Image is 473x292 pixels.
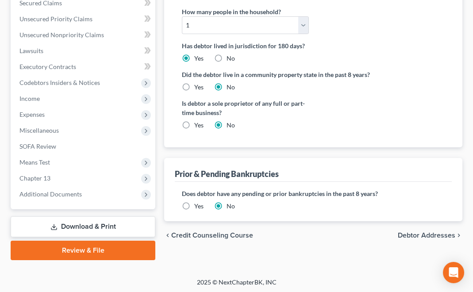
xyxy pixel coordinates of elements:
[182,189,445,198] label: Does debtor have any pending or prior bankruptcies in the past 8 years?
[182,70,445,79] label: Did the debtor live in a community property state in the past 8 years?
[194,202,204,211] label: Yes
[12,59,155,75] a: Executory Contracts
[194,54,204,63] label: Yes
[12,11,155,27] a: Unsecured Priority Claims
[19,63,76,70] span: Executory Contracts
[398,232,462,239] button: Debtor Addresses chevron_right
[164,232,171,239] i: chevron_left
[11,241,155,260] a: Review & File
[171,232,253,239] span: Credit Counseling Course
[19,31,104,38] span: Unsecured Nonpriority Claims
[182,7,281,16] label: How many people in the household?
[19,111,45,118] span: Expenses
[182,99,309,117] label: Is debtor a sole proprietor of any full or part-time business?
[398,232,455,239] span: Debtor Addresses
[227,121,235,130] label: No
[19,95,40,102] span: Income
[12,43,155,59] a: Lawsuits
[19,158,50,166] span: Means Test
[19,174,50,182] span: Chapter 13
[12,27,155,43] a: Unsecured Nonpriority Claims
[19,47,43,54] span: Lawsuits
[455,232,462,239] i: chevron_right
[227,202,235,211] label: No
[227,83,235,92] label: No
[11,216,155,237] a: Download & Print
[19,190,82,198] span: Additional Documents
[19,142,56,150] span: SOFA Review
[227,54,235,63] label: No
[182,41,445,50] label: Has debtor lived in jurisdiction for 180 days?
[19,15,92,23] span: Unsecured Priority Claims
[12,138,155,154] a: SOFA Review
[164,232,253,239] button: chevron_left Credit Counseling Course
[175,169,279,179] div: Prior & Pending Bankruptcies
[194,121,204,130] label: Yes
[443,262,464,283] div: Open Intercom Messenger
[19,79,100,86] span: Codebtors Insiders & Notices
[19,127,59,134] span: Miscellaneous
[194,83,204,92] label: Yes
